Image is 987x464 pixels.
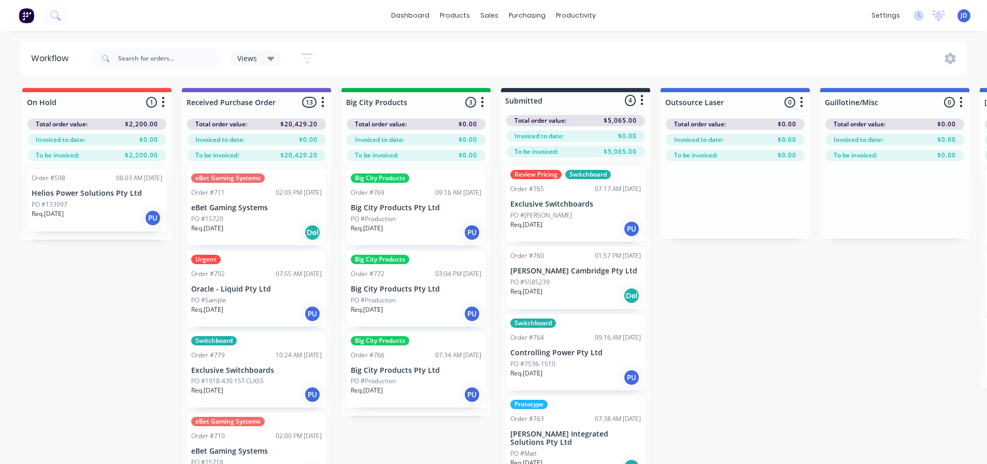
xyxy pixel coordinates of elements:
[355,135,404,144] span: Invoiced to date:
[351,386,383,395] p: Req. [DATE]
[116,173,162,183] div: 08:03 AM [DATE]
[510,349,641,357] p: Controlling Power Pty Ltd
[195,135,245,144] span: Invoiced to date:
[459,135,477,144] span: $0.00
[191,386,223,395] p: Req. [DATE]
[510,211,572,220] p: PO #[PERSON_NAME]
[351,255,409,264] div: Big City Products
[36,135,85,144] span: Invoiced to date:
[604,147,637,156] span: $5,065.00
[514,132,564,141] span: Invoiced to date:
[125,120,158,129] span: $2,200.00
[778,151,796,160] span: $0.00
[435,8,475,23] div: products
[351,296,396,305] p: PO #Production
[304,306,321,322] div: PU
[510,200,641,209] p: Exclusive Switchboards
[191,417,265,426] div: eBet Gaming Systems
[125,151,158,160] span: $2,200.00
[347,169,485,245] div: Big City ProductsOrder #76909:16 AM [DATE]Big City Products Pty LtdPO #ProductionReq.[DATE]PU
[351,269,384,279] div: Order #772
[435,269,481,279] div: 03:04 PM [DATE]
[510,318,556,328] div: Switchboard
[506,166,645,242] div: Review PricingSwitchboardOrder #76507:17 AM [DATE]Exclusive SwitchboardsPO #[PERSON_NAME]Req.[DAT...
[510,400,548,409] div: Prototype
[386,8,435,23] a: dashboard
[604,116,637,125] span: $5,065.00
[32,200,67,209] p: PO #133997
[351,336,409,345] div: Big City Products
[299,135,318,144] span: $0.00
[595,184,641,194] div: 07:17 AM [DATE]
[551,8,601,23] div: productivity
[778,120,796,129] span: $0.00
[276,351,322,360] div: 10:24 AM [DATE]
[351,376,396,386] p: PO #Production
[355,120,407,129] span: Total order value:
[191,285,322,294] p: Oracle - Liquid Pty Ltd
[36,151,79,160] span: To be invoiced:
[623,369,640,386] div: PU
[510,414,544,424] div: Order #763
[351,351,384,360] div: Order #766
[355,151,398,160] span: To be invoiced:
[304,224,321,241] div: Del
[191,296,226,305] p: PO #Sample
[195,151,239,160] span: To be invoiced:
[191,336,237,345] div: Switchboard
[31,52,74,65] div: Workflow
[195,120,247,129] span: Total order value:
[351,224,383,233] p: Req. [DATE]
[351,366,481,375] p: Big City Products Pty Ltd
[191,255,221,264] div: Urgent
[514,147,558,156] span: To be invoiced:
[565,170,611,179] div: Switchboard
[937,120,956,129] span: $0.00
[618,132,637,141] span: $0.00
[510,184,544,194] div: Order #765
[187,169,326,245] div: eBet Gaming SystemsOrder #71102:05 PM [DATE]eBet Gaming SystemsPO #15720Req.[DATE]Del
[191,214,223,224] p: PO #15720
[118,48,221,69] input: Search for orders...
[595,251,641,260] div: 01:57 PM [DATE]
[937,151,956,160] span: $0.00
[191,204,322,212] p: eBet Gaming Systems
[36,120,88,129] span: Total order value:
[191,173,265,183] div: eBet Gaming Systems
[464,224,480,241] div: PU
[276,269,322,279] div: 07:55 AM [DATE]
[139,135,158,144] span: $0.00
[191,447,322,456] p: eBet Gaming Systems
[351,214,396,224] p: PO #Production
[191,224,223,233] p: Req. [DATE]
[347,251,485,327] div: Big City ProductsOrder #77203:04 PM [DATE]Big City Products Pty LtdPO #ProductionReq.[DATE]PU
[510,449,537,458] p: PO #Matt
[506,314,645,390] div: SwitchboardOrder #76409:16 AM [DATE]Controlling Power Pty LtdPO #7536-1510Req.[DATE]PU
[674,135,723,144] span: Invoiced to date:
[304,386,321,403] div: PU
[27,169,166,231] div: Order #59808:03 AM [DATE]Helios Power Solutions Pty LtdPO #133997Req.[DATE]PU
[510,359,555,369] p: PO #7536-1510
[623,221,640,237] div: PU
[475,8,504,23] div: sales
[510,430,641,447] p: [PERSON_NAME] Integrated Solutions Pty Ltd
[510,251,544,260] div: Order #760
[510,170,562,179] div: Review Pricing
[464,386,480,403] div: PU
[510,333,544,342] div: Order #764
[510,369,542,378] p: Req. [DATE]
[351,285,481,294] p: Big City Products Pty Ltd
[834,135,883,144] span: Invoiced to date:
[510,220,542,229] p: Req. [DATE]
[276,431,322,441] div: 02:00 PM [DATE]
[510,267,641,275] p: [PERSON_NAME] Cambridge Pty Ltd
[187,332,326,408] div: SwitchboardOrder #77910:24 AM [DATE]Exclusive SwitchboardsPO #1918-430 1ST CLASSReq.[DATE]PU
[459,120,477,129] span: $0.00
[32,189,162,198] p: Helios Power Solutions Pty Ltd
[19,8,34,23] img: Factory
[595,333,641,342] div: 09:16 AM [DATE]
[674,151,718,160] span: To be invoiced:
[280,120,318,129] span: $20,429.20
[961,11,967,20] span: JD
[866,8,905,23] div: settings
